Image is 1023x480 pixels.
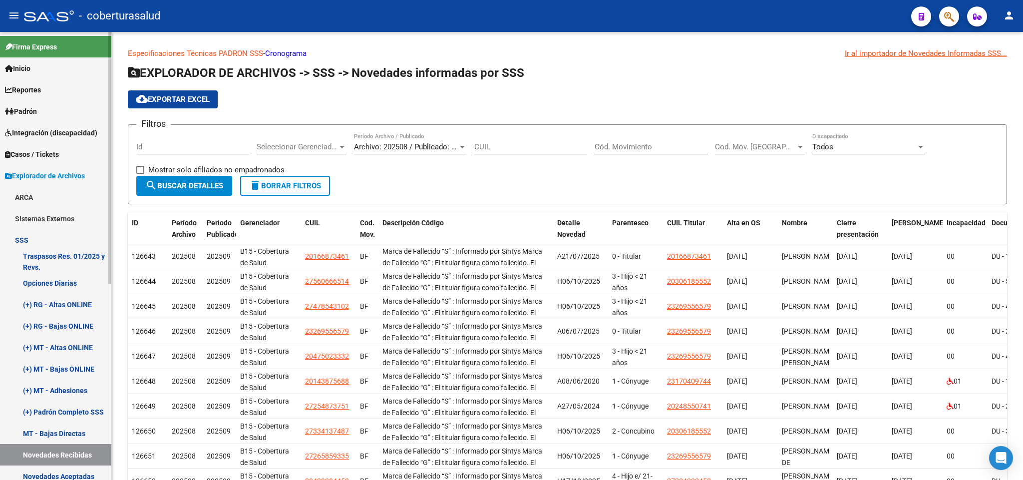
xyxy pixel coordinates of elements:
span: 202508 [172,277,196,285]
span: [DATE] [727,427,747,435]
span: B15 - Cobertura de Salud [240,322,289,342]
span: [DATE] [837,377,857,385]
span: [DATE] [892,427,912,435]
span: 126650 [132,427,156,435]
div: 01 [947,376,984,387]
span: [DATE] [892,327,912,335]
span: Seleccionar Gerenciador [257,142,338,151]
span: [DATE] [727,402,747,410]
div: 01 [947,401,984,412]
span: [DATE] [892,302,912,310]
span: Casos / Tickets [5,149,59,160]
span: 202508 [172,327,196,335]
span: [DATE] [837,252,857,260]
mat-icon: delete [249,179,261,191]
span: Marca de Fallecido “S” : Informado por Sintys Marca de Fallecido “G” : El titular figura como fal... [382,297,548,476]
span: 126645 [132,302,156,310]
span: B15 - Cobertura de Salud [240,397,289,417]
span: Cod. Mov. [360,219,375,238]
span: 202509 [207,427,231,435]
a: Cronograma [265,49,307,58]
span: 126647 [132,352,156,360]
span: 202509 [207,277,231,285]
span: [PERSON_NAME] [782,327,835,335]
span: H06/10/2025 [557,302,600,310]
span: [DATE] [727,277,747,285]
span: B15 - Cobertura de Salud [240,347,289,367]
button: Borrar Filtros [240,176,330,196]
datatable-header-cell: Alta en OS [723,212,778,256]
span: [PERSON_NAME]. [892,219,948,227]
span: 202508 [172,427,196,435]
span: Cod. Mov. [GEOGRAPHIC_DATA] [715,142,796,151]
span: BF [360,302,368,310]
span: [PERSON_NAME] DE [GEOGRAPHIC_DATA] [782,447,849,478]
span: [DATE] [892,402,912,410]
span: [DATE] [892,352,912,360]
span: 126651 [132,452,156,460]
span: 3 - Hijo < 21 años [612,297,648,317]
span: [DATE] [727,452,747,460]
span: - coberturasalud [79,5,160,27]
span: Inicio [5,63,30,74]
span: H06/10/2025 [557,427,600,435]
span: [DATE] [837,327,857,335]
span: 23170409744 [667,377,711,385]
div: 00 [947,276,984,287]
button: Buscar Detalles [136,176,232,196]
span: 23269556579 [667,327,711,335]
span: 202508 [172,252,196,260]
span: Exportar EXCEL [136,95,210,104]
span: 20306185552 [667,277,711,285]
span: 126644 [132,277,156,285]
span: [DATE] [727,352,747,360]
datatable-header-cell: Descripción Código [378,212,553,256]
span: [DATE] [727,377,747,385]
span: Detalle Novedad [557,219,586,238]
div: 00 [947,301,984,312]
datatable-header-cell: ID [128,212,168,256]
span: [PERSON_NAME] [782,302,835,310]
span: 202508 [172,452,196,460]
div: 00 [947,351,984,362]
div: 00 [947,251,984,262]
span: Marca de Fallecido “S” : Informado por Sintys Marca de Fallecido “G” : El titular figura como fal... [382,272,548,451]
span: 3 - Hijo < 21 años [612,347,648,367]
span: 126649 [132,402,156,410]
span: [DATE] [837,427,857,435]
span: BF [360,252,368,260]
datatable-header-cell: Cierre presentación [833,212,888,256]
span: 20166873461 [305,252,349,260]
span: 27334137487 [305,427,349,435]
span: 202509 [207,452,231,460]
datatable-header-cell: Incapacidad [943,212,988,256]
span: B15 - Cobertura de Salud [240,447,289,467]
mat-icon: menu [8,9,20,21]
span: 202509 [207,352,231,360]
span: [DATE] [892,252,912,260]
div: 00 [947,451,984,462]
span: [DATE] [727,252,747,260]
span: CUIL [305,219,320,227]
span: [DATE] [837,352,857,360]
span: Período Publicado [207,219,239,238]
span: Período Archivo [172,219,197,238]
div: Open Intercom Messenger [989,446,1013,470]
span: B15 - Cobertura de Salud [240,372,289,392]
datatable-header-cell: CUIL [301,212,356,256]
span: H06/10/2025 [557,352,600,360]
span: 0 - Titular [612,252,641,260]
datatable-header-cell: CUIL Titular [663,212,723,256]
h3: Filtros [136,117,171,131]
span: Mostrar solo afiliados no empadronados [148,164,285,176]
span: B15 - Cobertura de Salud [240,247,289,267]
datatable-header-cell: Período Archivo [168,212,203,256]
span: 27265859335 [305,452,349,460]
span: BF [360,452,368,460]
span: BF [360,352,368,360]
span: ID [132,219,138,227]
span: Cierre presentación [837,219,879,238]
span: 1 - Cónyuge [612,377,649,385]
span: [PERSON_NAME] [782,252,835,260]
span: H06/10/2025 [557,452,600,460]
